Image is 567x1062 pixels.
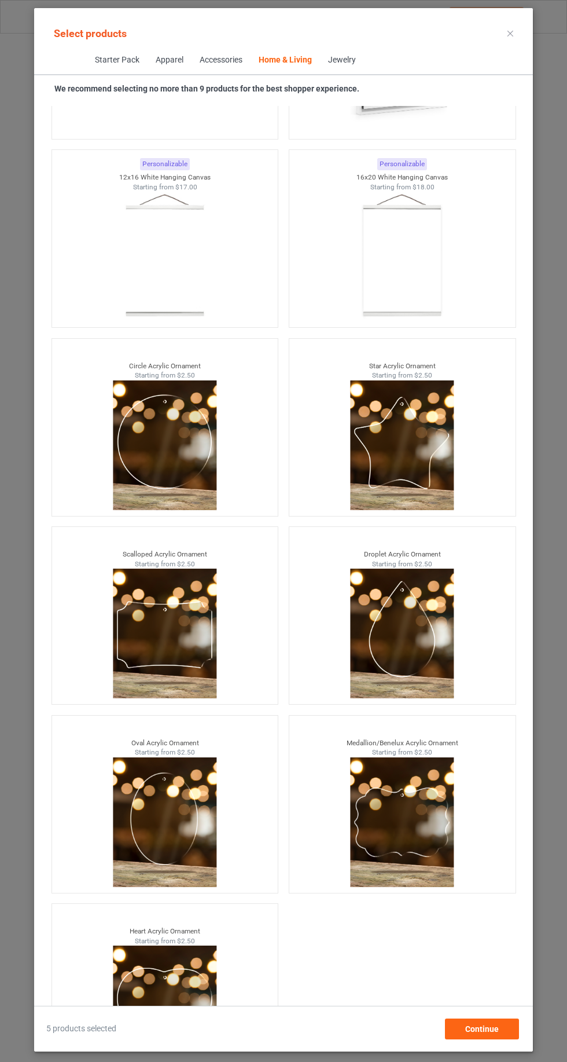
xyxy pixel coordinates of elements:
[155,54,183,66] div: Apparel
[289,738,516,748] div: Medallion/Benelux Acrylic Ornament
[199,54,242,66] div: Accessories
[86,46,147,74] span: Starter Pack
[175,183,197,191] span: $17.00
[377,158,427,170] div: Personalizable
[414,371,432,379] span: $2.50
[113,192,216,321] img: regular.jpg
[52,926,278,936] div: Heart Acrylic Ornament
[350,380,454,510] img: star-thumbnail.png
[177,560,195,568] span: $2.50
[465,1024,499,1034] span: Continue
[289,371,516,380] div: Starting from
[327,54,355,66] div: Jewelry
[289,173,516,182] div: 16x20 White Hanging Canvas
[350,192,454,321] img: regular.jpg
[52,748,278,757] div: Starting from
[289,748,516,757] div: Starting from
[414,560,432,568] span: $2.50
[113,569,216,698] img: scalloped-thumbnail.png
[52,738,278,748] div: Oval Acrylic Ornament
[52,550,278,559] div: Scalloped Acrylic Ornament
[140,158,190,170] div: Personalizable
[289,559,516,569] div: Starting from
[413,183,435,191] span: $18.00
[289,550,516,559] div: Droplet Acrylic Ornament
[350,757,454,887] img: medallion-thumbnail.png
[177,748,195,756] span: $2.50
[52,173,278,182] div: 12x16 White Hanging Canvas
[177,937,195,945] span: $2.50
[445,1019,519,1039] div: Continue
[52,361,278,371] div: Circle Acrylic Ornament
[54,27,127,39] span: Select products
[289,361,516,371] div: Star Acrylic Ornament
[52,936,278,946] div: Starting from
[258,54,311,66] div: Home & Living
[177,371,195,379] span: $2.50
[113,757,216,887] img: oval-thumbnail.png
[289,182,516,192] div: Starting from
[54,84,359,93] strong: We recommend selecting no more than 9 products for the best shopper experience.
[414,748,432,756] span: $2.50
[46,1023,116,1035] span: 5 products selected
[52,559,278,569] div: Starting from
[350,569,454,698] img: drop-thumbnail.png
[52,182,278,192] div: Starting from
[52,371,278,380] div: Starting from
[113,380,216,510] img: circle-thumbnail.png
